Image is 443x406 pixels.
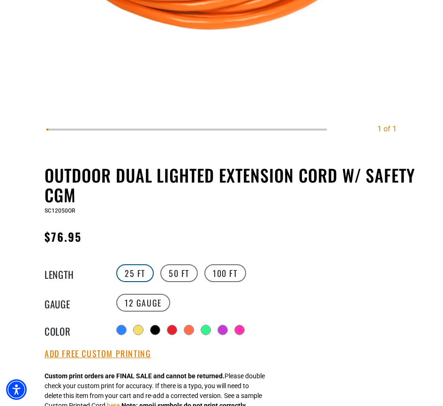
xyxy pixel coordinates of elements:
button: Add Free Custom Printing [45,349,151,359]
legend: Color [45,324,91,336]
label: 50 FT [160,264,198,282]
div: 1 of 1 [377,123,397,135]
span: SC12050OR [45,207,75,214]
strong: Custom print orders are FINAL SALE and cannot be returned. [45,372,225,380]
label: 12 Gauge [116,294,170,312]
legend: Gauge [45,297,91,309]
label: 25 FT [116,264,154,282]
legend: Length [45,267,91,279]
span: $76.95 [45,228,82,245]
label: 100 FT [204,264,246,282]
h1: Outdoor Dual Lighted Extension Cord w/ Safety CGM [45,165,436,205]
div: Accessibility Menu [6,379,27,400]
